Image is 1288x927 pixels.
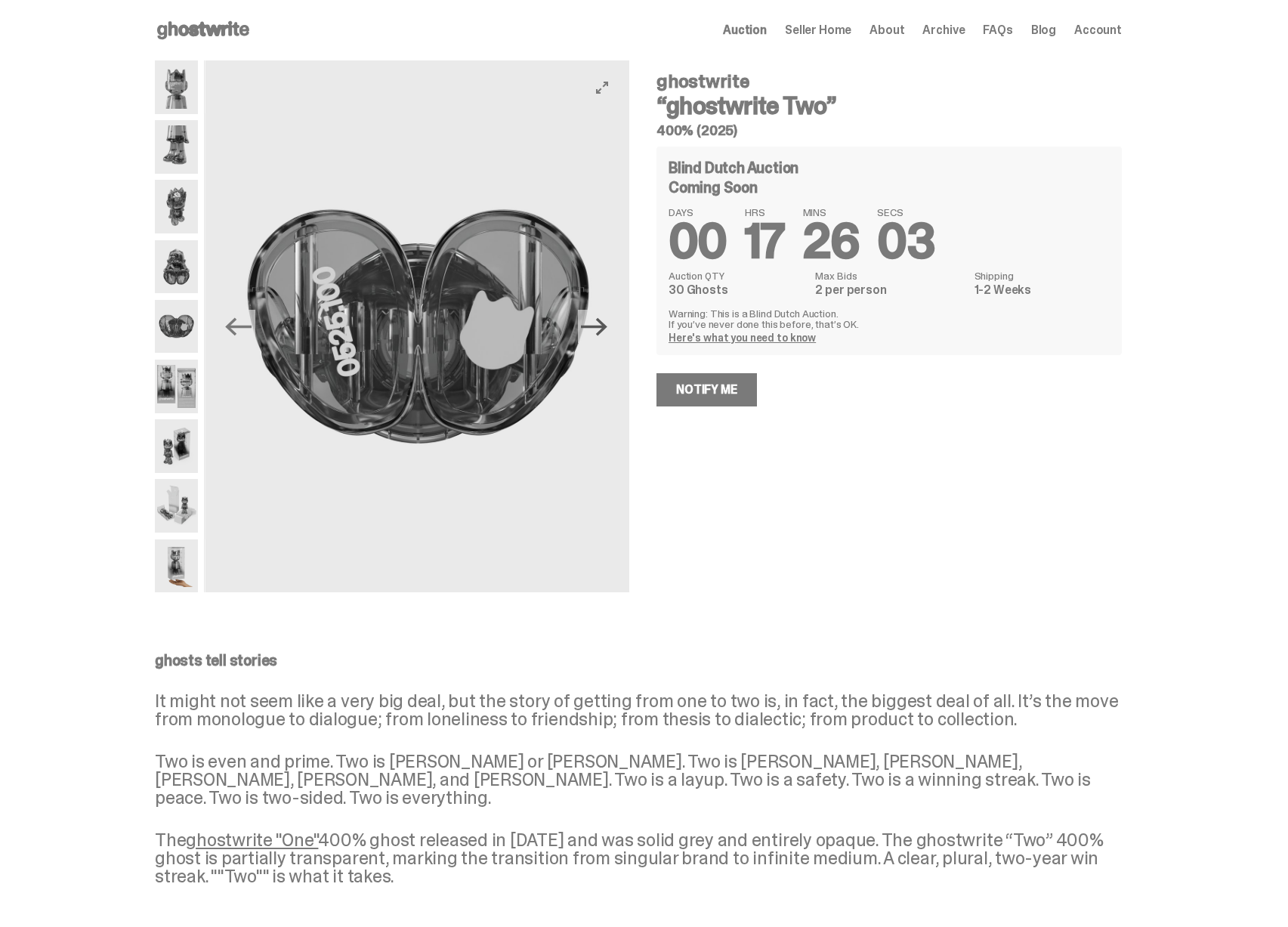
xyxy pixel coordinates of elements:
[155,831,1122,885] p: The 400% ghost released in [DATE] and was solid grey and entirely opaque. The ghostwrite “Two” 40...
[974,270,1110,281] dt: Shipping
[815,284,965,296] dd: 2 per person
[222,310,255,343] button: Previous
[669,180,1110,195] div: Coming Soon
[155,539,198,593] img: ghostwrite_Two_Media_14.png
[745,210,785,273] span: 17
[656,94,1122,118] h3: “ghostwrite Two”
[186,828,318,851] a: ghostwrite "One"
[656,373,757,406] a: Notify Me
[974,284,1110,296] dd: 1-2 Weeks
[669,207,727,218] span: DAYS
[155,60,198,114] img: ghostwrite_Two_Media_1.png
[578,310,611,343] button: Next
[669,308,1110,329] p: Warning: This is a Blind Dutch Auction. If you’ve never done this before, that’s OK.
[669,284,806,296] dd: 30 Ghosts
[155,360,198,413] img: ghostwrite_Two_Media_10.png
[155,180,198,233] img: ghostwrite_Two_Media_5.png
[803,210,860,273] span: 26
[155,692,1122,728] p: It might not seem like a very big deal, but the story of getting from one to two is, in fact, the...
[922,24,965,36] a: Archive
[155,419,198,473] img: ghostwrite_Two_Media_11.png
[745,207,785,218] span: HRS
[723,24,767,36] a: Auction
[656,73,1122,91] h4: ghostwrite
[869,24,904,36] a: About
[877,207,934,218] span: SECS
[155,300,198,354] img: ghostwrite_Two_Media_8.png
[669,210,727,273] span: 00
[669,270,806,281] dt: Auction QTY
[669,160,798,175] h4: Blind Dutch Auction
[593,79,611,97] button: View full-screen
[155,752,1122,807] p: Two is even and prime. Two is [PERSON_NAME] or [PERSON_NAME]. Two is [PERSON_NAME], [PERSON_NAME]...
[803,207,860,218] span: MINS
[155,653,1122,668] p: ghosts tell stories
[983,24,1012,36] a: FAQs
[656,124,1122,138] h5: 400% (2025)
[155,240,198,294] img: ghostwrite_Two_Media_6.png
[155,479,198,533] img: ghostwrite_Two_Media_13.png
[877,210,934,273] span: 03
[205,60,630,592] img: ghostwrite_Two_Media_8.png
[155,120,198,174] img: ghostwrite_Two_Media_3.png
[815,270,965,281] dt: Max Bids
[785,24,851,36] a: Seller Home
[669,331,816,345] a: Here's what you need to know
[1074,24,1122,36] a: Account
[1031,24,1056,36] a: Blog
